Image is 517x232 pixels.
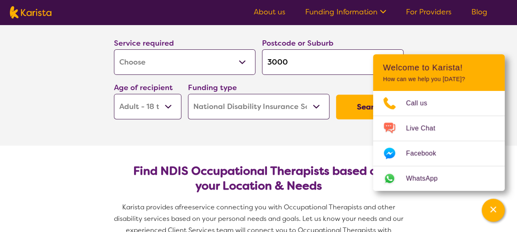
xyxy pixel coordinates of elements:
span: Karista provides a [122,203,179,211]
span: Live Chat [406,122,445,135]
img: Karista logo [10,6,51,19]
p: How can we help you [DATE]? [383,76,495,83]
a: About us [254,7,285,17]
h2: Welcome to Karista! [383,63,495,72]
label: Postcode or Suburb [262,38,334,48]
input: Type [262,49,403,75]
a: Funding Information [305,7,386,17]
div: Channel Menu [373,54,505,191]
h2: Find NDIS Occupational Therapists based on your Location & Needs [121,164,397,193]
button: Channel Menu [482,199,505,222]
a: Web link opens in a new tab. [373,166,505,191]
span: Facebook [406,147,446,160]
span: free [179,203,192,211]
label: Service required [114,38,174,48]
span: Call us [406,97,437,109]
label: Funding type [188,83,237,93]
a: For Providers [406,7,452,17]
a: Blog [471,7,487,17]
ul: Choose channel [373,91,505,191]
button: Search [336,95,403,119]
span: WhatsApp [406,172,447,185]
label: Age of recipient [114,83,173,93]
